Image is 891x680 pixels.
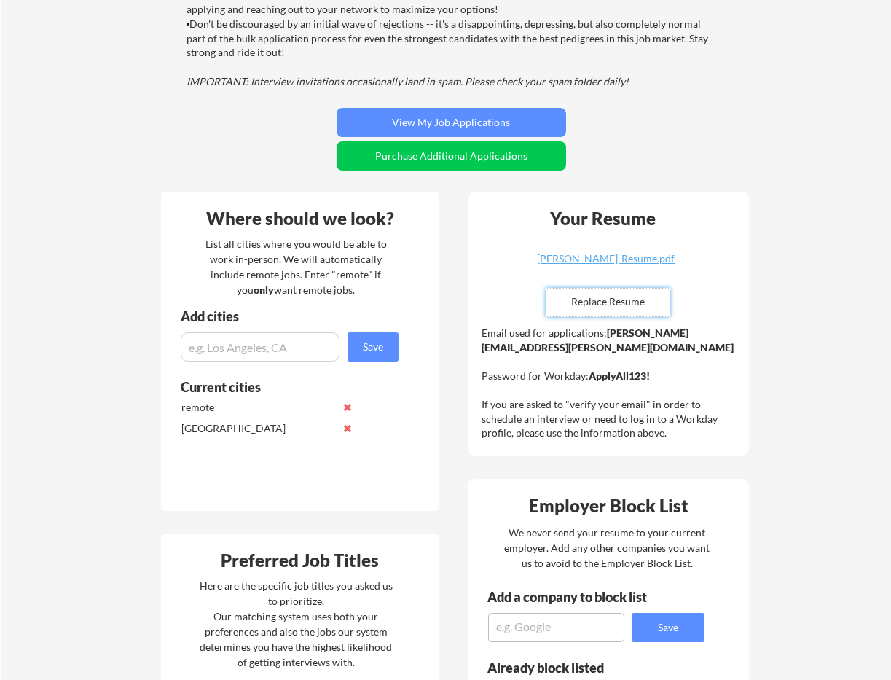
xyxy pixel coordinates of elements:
[165,552,436,569] div: Preferred Job Titles
[181,310,402,323] div: Add cities
[503,525,711,571] div: We never send your resume to your current employer. Add any other companies you want us to avoid ...
[482,327,734,353] strong: [PERSON_NAME][EMAIL_ADDRESS][PERSON_NAME][DOMAIN_NAME]
[181,380,382,394] div: Current cities
[589,370,650,382] strong: ApplyAll123!
[487,661,685,674] div: Already block listed
[348,332,399,362] button: Save
[337,108,566,137] button: View My Job Applications
[181,400,335,415] div: remote
[482,326,739,440] div: Email used for applications: Password for Workday: If you are asked to "verify your email" in ord...
[196,236,396,297] div: List all cities where you would be able to work in-person. We will automatically include remote j...
[196,578,396,670] div: Here are the specific job titles you asked us to prioritize. Our matching system uses both your p...
[487,590,670,603] div: Add a company to block list
[337,141,566,171] button: Purchase Additional Applications
[519,254,693,276] a: [PERSON_NAME]-Resume.pdf
[181,332,339,362] input: e.g. Los Angeles, CA
[181,421,335,436] div: [GEOGRAPHIC_DATA]
[165,210,436,227] div: Where should we look?
[519,254,693,264] div: [PERSON_NAME]-Resume.pdf
[187,75,629,87] em: IMPORTANT: Interview invitations occasionally land in spam. Please check your spam folder daily!
[474,497,745,515] div: Employer Block List
[632,613,704,642] button: Save
[531,210,675,227] div: Your Resume
[254,284,274,296] strong: only
[187,19,190,30] font: •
